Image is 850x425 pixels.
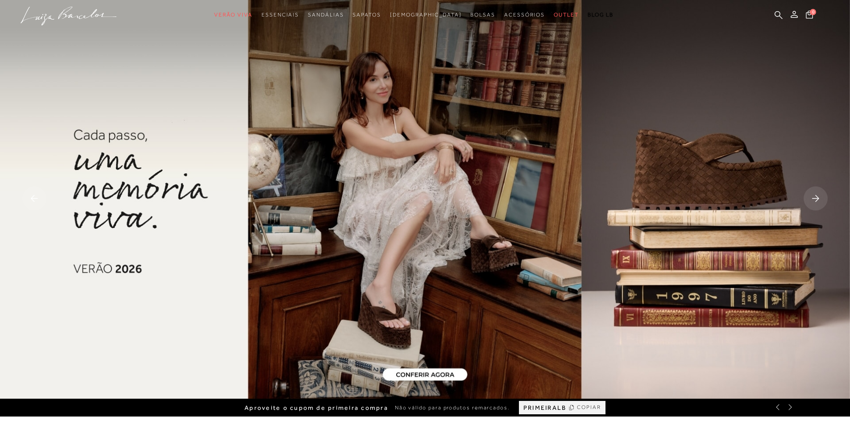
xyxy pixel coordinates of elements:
[214,7,253,23] a: noSubCategoriesText
[214,12,253,18] span: Verão Viva
[245,404,388,412] span: Aproveite o cupom de primeira compra
[308,7,344,23] a: noSubCategoriesText
[395,404,510,412] span: Não válido para produtos remarcados.
[554,12,579,18] span: Outlet
[352,7,381,23] a: noSubCategoriesText
[588,7,614,23] a: BLOG LB
[390,12,462,18] span: [DEMOGRAPHIC_DATA]
[810,9,816,15] span: 0
[504,7,545,23] a: noSubCategoriesText
[352,12,381,18] span: Sapatos
[261,12,299,18] span: Essenciais
[470,7,495,23] a: noSubCategoriesText
[577,403,601,412] span: COPIAR
[554,7,579,23] a: noSubCategoriesText
[308,12,344,18] span: Sandálias
[803,10,816,22] button: 0
[504,12,545,18] span: Acessórios
[523,404,566,412] span: PRIMEIRALB
[588,12,614,18] span: BLOG LB
[390,7,462,23] a: noSubCategoriesText
[261,7,299,23] a: noSubCategoriesText
[470,12,495,18] span: Bolsas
